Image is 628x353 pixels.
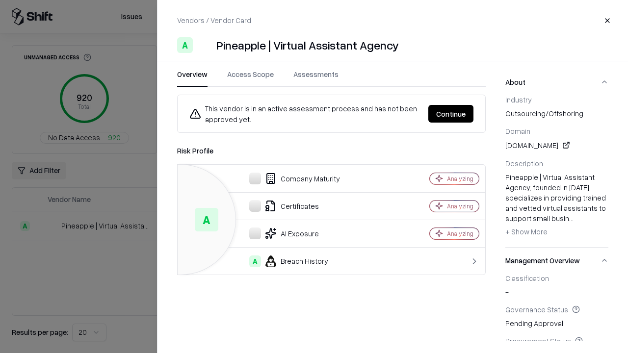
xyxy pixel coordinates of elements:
p: Vendors / Vendor Card [177,15,251,25]
div: Classification [505,274,608,282]
div: Certificates [185,200,395,212]
div: Pineapple | Virtual Assistant Agency [216,37,399,53]
div: Pending Approval [505,305,608,328]
div: Industry [505,95,608,104]
div: Company Maturity [185,173,395,184]
span: ... [569,214,574,223]
div: Analyzing [447,175,473,183]
div: This vendor is in an active assessment process and has not been approved yet. [189,103,420,125]
button: Access Scope [227,69,274,87]
img: Pineapple | Virtual Assistant Agency [197,37,212,53]
div: A [177,37,193,53]
div: Analyzing [447,229,473,238]
div: Description [505,159,608,168]
button: Continue [428,105,473,123]
div: Risk Profile [177,145,486,156]
span: outsourcing/offshoring [505,108,608,119]
div: AI Exposure [185,227,395,239]
button: Management Overview [505,248,608,274]
div: Analyzing [447,202,473,210]
button: Assessments [293,69,339,87]
div: Governance Status [505,305,608,314]
div: A [195,208,218,231]
button: Overview [177,69,208,87]
div: Domain [505,126,608,135]
div: - [505,274,608,297]
div: [DOMAIN_NAME] [505,139,608,151]
span: + Show More [505,227,548,236]
button: + Show More [505,224,548,239]
div: A [249,255,261,267]
button: About [505,69,608,95]
div: Pineapple | Virtual Assistant Agency, founded in [DATE], specializes in providing trained and vet... [505,172,608,240]
div: Breach History [185,255,395,267]
div: Procurement Status [505,336,608,345]
div: About [505,95,608,247]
